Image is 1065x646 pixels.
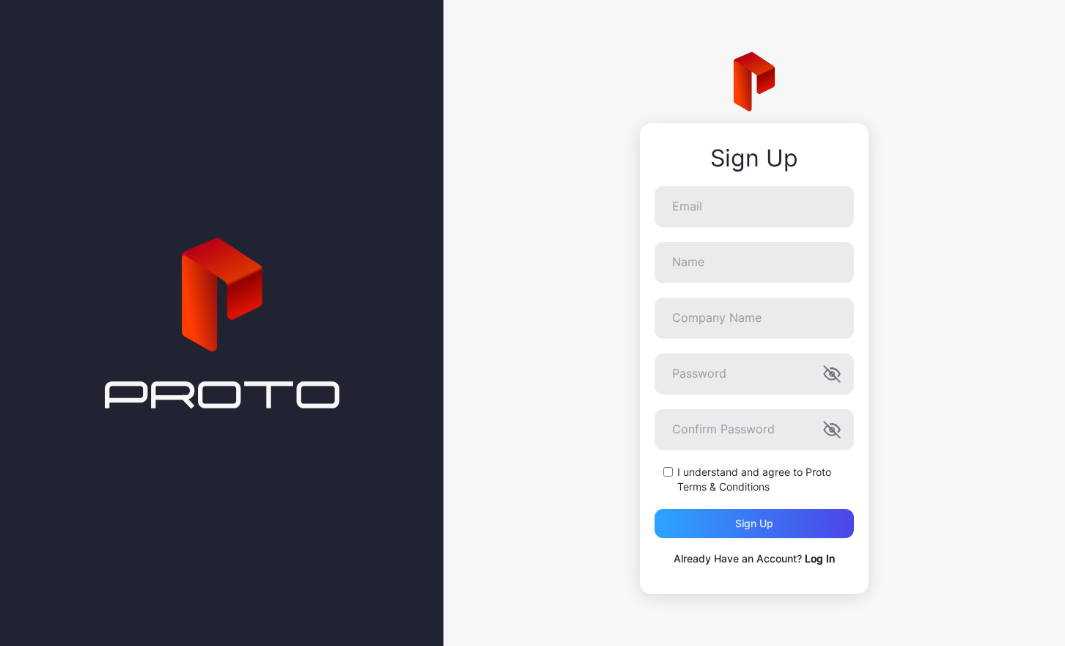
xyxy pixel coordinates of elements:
[655,353,854,394] input: Password
[655,409,854,450] input: Confirm Password
[655,298,854,339] input: Company Name
[677,466,831,493] a: Proto Terms & Conditions
[735,518,773,529] div: Sign up
[805,552,835,565] a: Log In
[655,509,854,538] button: Sign up
[655,145,854,172] div: Sign Up
[823,365,841,383] button: Password
[823,421,841,438] button: Confirm Password
[655,186,854,227] input: Email
[655,550,854,568] p: Already Have an Account?
[677,465,854,494] label: I understand and agree to
[655,242,854,283] input: Name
